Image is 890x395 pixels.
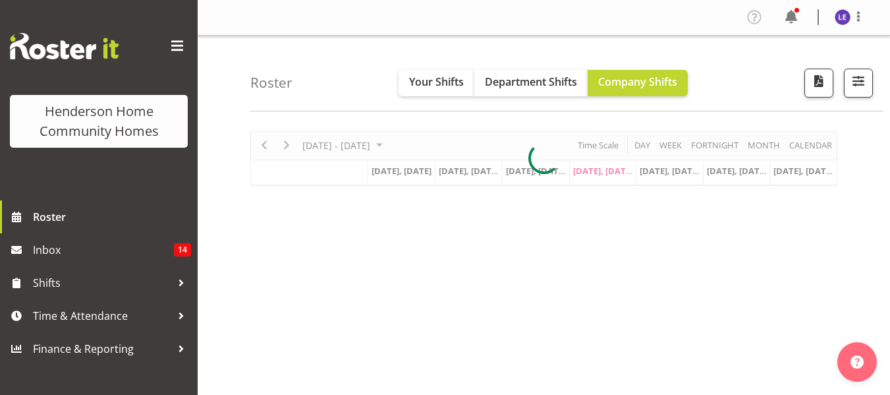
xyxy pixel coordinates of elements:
span: Inbox [33,240,174,260]
img: help-xxl-2.png [850,355,864,369]
button: Your Shifts [399,70,474,96]
span: 14 [174,243,191,257]
span: Department Shifts [485,75,577,89]
img: laura-ellis8533.jpg [835,9,850,25]
span: Time & Attendance [33,306,171,326]
button: Department Shifts [474,70,588,96]
span: Your Shifts [409,75,464,89]
div: Henderson Home Community Homes [23,102,175,141]
span: Finance & Reporting [33,339,171,359]
h4: Roster [250,75,292,90]
span: Company Shifts [598,75,677,89]
button: Company Shifts [588,70,688,96]
button: Download a PDF of the roster according to the set date range. [804,69,833,98]
span: Roster [33,207,191,227]
span: Shifts [33,273,171,293]
button: Filter Shifts [844,69,873,98]
img: Rosterit website logo [10,33,119,59]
